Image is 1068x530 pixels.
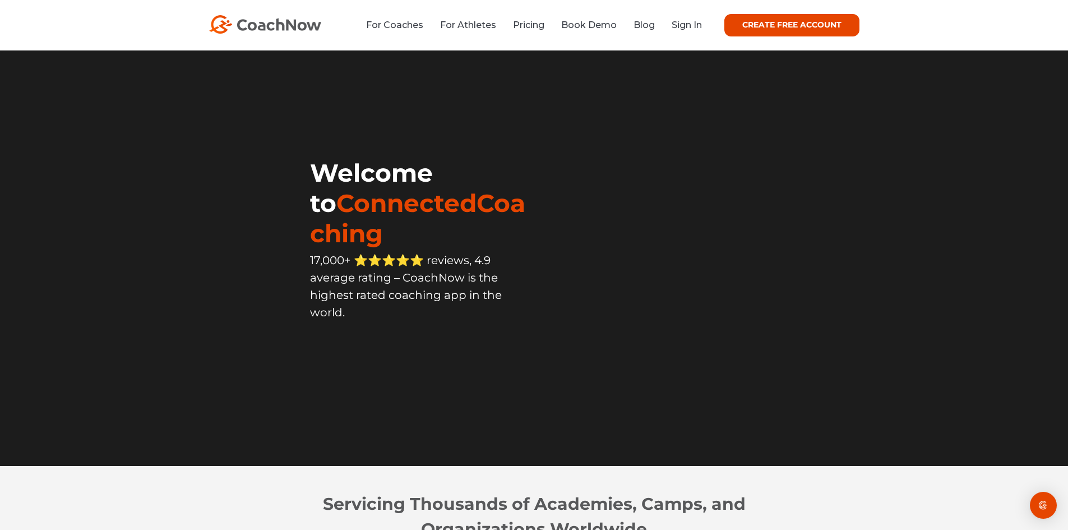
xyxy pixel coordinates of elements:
a: CREATE FREE ACCOUNT [724,14,859,36]
img: CoachNow Logo [209,15,321,34]
a: Blog [634,20,655,30]
a: For Athletes [440,20,496,30]
div: Open Intercom Messenger [1030,492,1057,519]
iframe: Embedded CTA [310,345,534,379]
span: 17,000+ ⭐️⭐️⭐️⭐️⭐️ reviews, 4.9 average rating – CoachNow is the highest rated coaching app in th... [310,254,502,319]
span: ConnectedCoaching [310,188,525,248]
a: For Coaches [366,20,423,30]
a: Sign In [672,20,702,30]
h1: Welcome to [310,158,534,248]
a: Pricing [513,20,544,30]
a: Book Demo [561,20,617,30]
